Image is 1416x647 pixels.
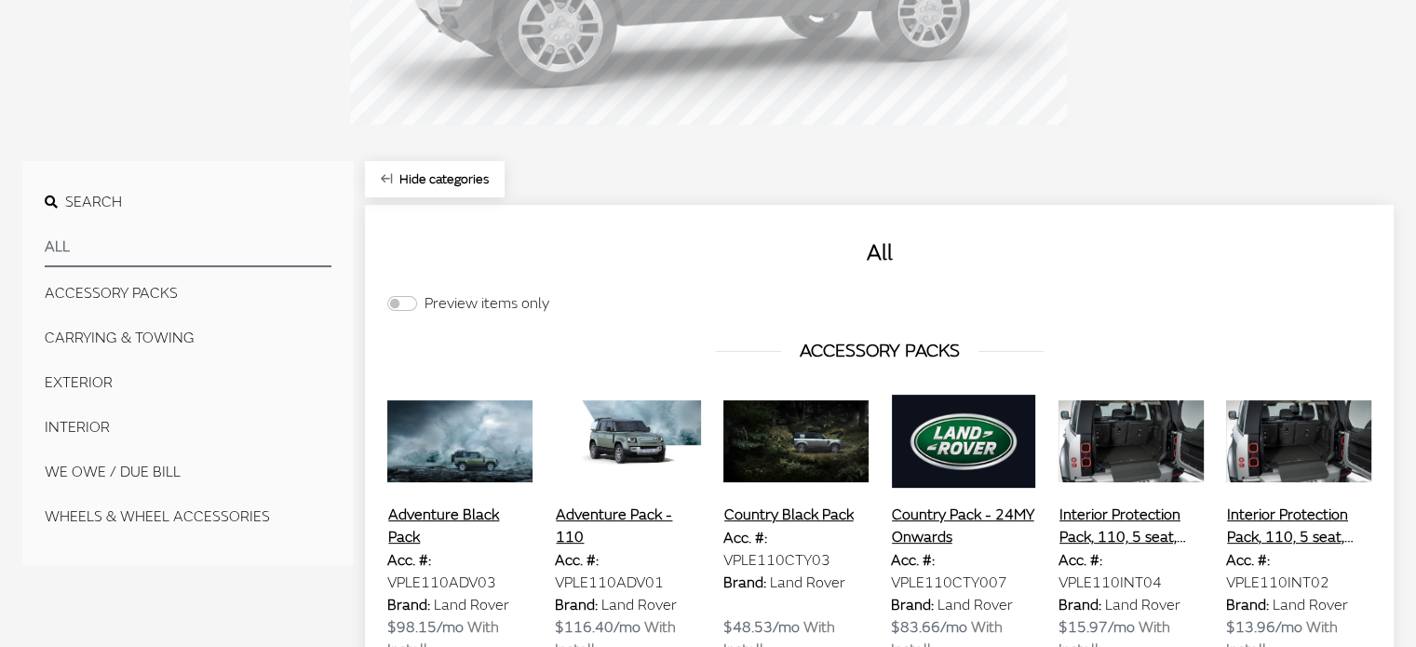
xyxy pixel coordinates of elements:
[601,596,677,614] span: Land Rover
[434,596,509,614] span: Land Rover
[1059,618,1135,637] span: $15.97/mo
[891,573,1007,592] span: VPLE110CTY007
[45,453,331,491] button: We Owe / Due Bill
[891,618,967,637] span: $83.66/mo
[45,364,331,401] button: EXTERIOR
[45,228,331,267] button: All
[555,395,700,488] img: Image for Adventure Pack - 110
[937,596,1013,614] span: Land Rover
[387,573,496,592] span: VPLE110ADV03
[1226,549,1270,572] label: Acc. #:
[1059,549,1102,572] label: Acc. #:
[425,292,549,315] label: Preview items only
[555,549,599,572] label: Acc. #:
[1059,573,1162,592] span: VPLE110INT04
[387,395,533,488] img: Image for Adventure Black Pack
[1226,503,1371,549] button: Interior Protection Pack, 110, 5 seat, with Rubber Mats
[555,573,664,592] span: VPLE110ADV01
[723,527,767,549] label: Acc. #:
[387,337,1371,365] h3: ACCESSORY PACKS
[45,319,331,357] button: CARRYING & TOWING
[45,498,331,535] button: WHEELS & WHEEL ACCESSORIES
[723,572,766,594] label: Brand:
[891,549,935,572] label: Acc. #:
[387,594,430,616] label: Brand:
[770,573,845,592] span: Land Rover
[387,503,533,549] button: Adventure Black Pack
[365,161,505,197] button: Hide categories
[387,236,1371,270] h2: All
[45,409,331,446] button: INTERIOR
[1226,618,1302,637] span: $13.96/mo
[891,395,1036,488] img: Image for Country Pack - 24MY Onwards
[1105,596,1180,614] span: Land Rover
[723,503,855,527] button: Country Black Pack
[399,171,489,187] span: Click to hide category section.
[723,551,830,570] span: VPLE110CTY03
[1273,596,1348,614] span: Land Rover
[1059,503,1204,549] button: Interior Protection Pack, 110, 5 seat, Rubber and Luxury Mats
[387,618,464,637] span: $98.15/mo
[387,549,431,572] label: Acc. #:
[891,503,1036,549] button: Country Pack - 24MY Onwards
[555,594,598,616] label: Brand:
[1226,395,1371,488] img: Image for Interior Protection Pack, 110, 5 seat, with Rubber Mats
[723,618,800,637] span: $48.53/mo
[1059,594,1101,616] label: Brand:
[65,193,122,211] span: Search
[555,503,700,549] button: Adventure Pack - 110
[1226,573,1329,592] span: VPLE110INT02
[891,594,934,616] label: Brand:
[1226,594,1269,616] label: Brand:
[1059,395,1204,488] img: Image for Interior Protection Pack, 110, 5 seat, Rubber and Luxury Mats
[555,618,641,637] span: $116.40/mo
[45,275,331,312] button: ACCESSORY PACKS
[723,395,869,488] img: Image for Country Black Pack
